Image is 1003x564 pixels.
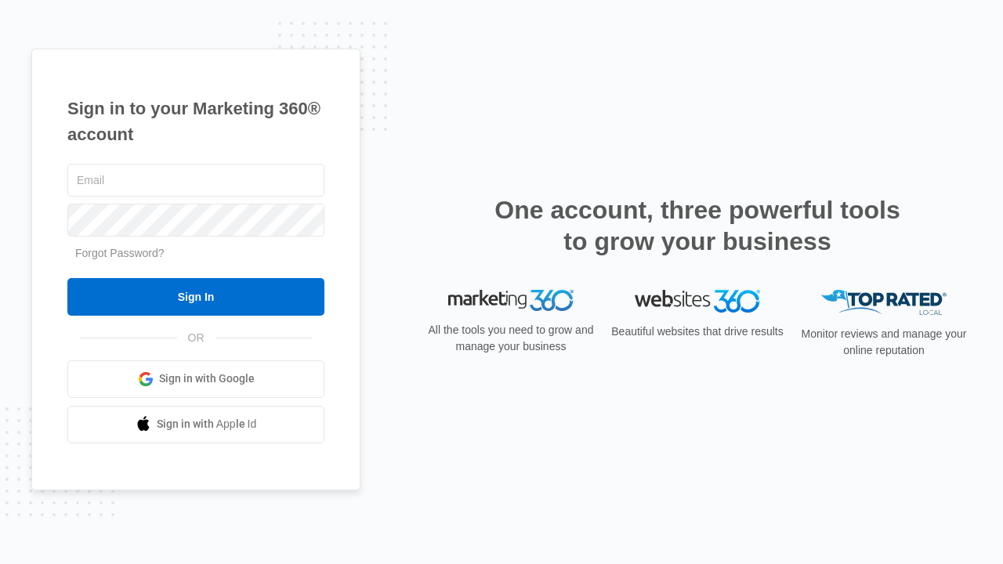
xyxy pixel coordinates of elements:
[75,247,165,259] a: Forgot Password?
[423,322,599,355] p: All the tools you need to grow and manage your business
[67,164,324,197] input: Email
[67,360,324,398] a: Sign in with Google
[67,406,324,443] a: Sign in with Apple Id
[157,416,257,432] span: Sign in with Apple Id
[67,96,324,147] h1: Sign in to your Marketing 360® account
[635,290,760,313] img: Websites 360
[490,194,905,257] h2: One account, three powerful tools to grow your business
[796,326,972,359] p: Monitor reviews and manage your online reputation
[67,278,324,316] input: Sign In
[610,324,785,340] p: Beautiful websites that drive results
[159,371,255,387] span: Sign in with Google
[448,290,574,312] img: Marketing 360
[821,290,947,316] img: Top Rated Local
[177,330,215,346] span: OR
